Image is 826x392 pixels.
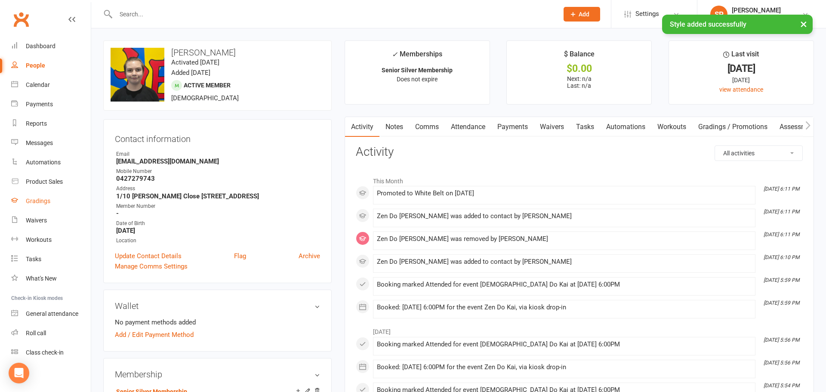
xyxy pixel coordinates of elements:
[377,304,752,311] div: Booked: [DATE] 6:00PM for the event Zen Do Kai, via kiosk drop-in
[564,7,600,22] button: Add
[564,49,595,64] div: $ Balance
[116,219,320,228] div: Date of Birth
[116,192,320,200] strong: 1/10 [PERSON_NAME] Close [STREET_ADDRESS]
[11,191,91,211] a: Gradings
[534,117,570,137] a: Waivers
[377,258,752,265] div: Zen Do [PERSON_NAME] was added to contact by [PERSON_NAME]
[764,254,799,260] i: [DATE] 6:10 PM
[11,304,91,324] a: General attendance kiosk mode
[171,69,210,77] time: Added [DATE]
[116,185,320,193] div: Address
[11,56,91,75] a: People
[377,341,752,348] div: Booking marked Attended for event [DEMOGRAPHIC_DATA] Do Kai at [DATE] 6:00PM
[26,330,46,336] div: Roll call
[11,37,91,56] a: Dashboard
[115,330,194,340] a: Add / Edit Payment Method
[356,145,803,159] h3: Activity
[11,250,91,269] a: Tasks
[515,75,644,89] p: Next: n/a Last: n/a
[491,117,534,137] a: Payments
[392,50,398,59] i: ✓
[796,15,811,33] button: ×
[26,310,78,317] div: General attendance
[11,211,91,230] a: Waivers
[171,59,219,66] time: Activated [DATE]
[26,159,61,166] div: Automations
[11,230,91,250] a: Workouts
[409,117,445,137] a: Comms
[662,15,813,34] div: Style added successfully
[116,175,320,182] strong: 0427279743
[764,209,799,215] i: [DATE] 6:11 PM
[26,236,52,243] div: Workouts
[113,8,552,20] input: Search...
[115,301,320,311] h3: Wallet
[579,11,589,18] span: Add
[651,117,692,137] a: Workouts
[115,261,188,272] a: Manage Comms Settings
[116,202,320,210] div: Member Number
[116,150,320,158] div: Email
[445,117,491,137] a: Attendance
[171,94,239,102] span: [DEMOGRAPHIC_DATA]
[723,49,759,64] div: Last visit
[677,64,806,73] div: [DATE]
[26,81,50,88] div: Calendar
[26,62,45,69] div: People
[397,76,438,83] span: Does not expire
[11,95,91,114] a: Payments
[116,167,320,176] div: Mobile Number
[710,6,727,23] div: SP
[26,275,57,282] div: What's New
[116,210,320,217] strong: -
[377,235,752,243] div: Zen Do [PERSON_NAME] was removed by [PERSON_NAME]
[115,251,182,261] a: Update Contact Details
[764,186,799,192] i: [DATE] 6:11 PM
[732,14,792,22] div: Rising Sun Martial Arts
[115,131,320,144] h3: Contact information
[116,157,320,165] strong: [EMAIL_ADDRESS][DOMAIN_NAME]
[26,217,47,224] div: Waivers
[600,117,651,137] a: Automations
[10,9,32,30] a: Clubworx
[234,251,246,261] a: Flag
[26,101,53,108] div: Payments
[184,82,231,89] span: Active member
[11,269,91,288] a: What's New
[764,277,799,283] i: [DATE] 5:59 PM
[377,213,752,220] div: Zen Do [PERSON_NAME] was added to contact by [PERSON_NAME]
[9,363,29,383] div: Open Intercom Messenger
[719,86,763,93] a: view attendance
[635,4,659,24] span: Settings
[11,114,91,133] a: Reports
[764,231,799,238] i: [DATE] 6:11 PM
[764,383,799,389] i: [DATE] 5:54 PM
[774,117,826,137] a: Assessments
[377,190,752,197] div: Promoted to White Belt on [DATE]
[356,172,803,186] li: This Month
[732,6,792,14] div: [PERSON_NAME]
[26,139,53,146] div: Messages
[26,178,63,185] div: Product Sales
[764,300,799,306] i: [DATE] 5:59 PM
[345,117,379,137] a: Activity
[11,153,91,172] a: Automations
[115,370,320,379] h3: Membership
[692,117,774,137] a: Gradings / Promotions
[26,349,64,356] div: Class check-in
[392,49,442,65] div: Memberships
[116,237,320,245] div: Location
[764,360,799,366] i: [DATE] 5:56 PM
[26,198,50,204] div: Gradings
[379,117,409,137] a: Notes
[377,281,752,288] div: Booking marked Attended for event [DEMOGRAPHIC_DATA] Do Kai at [DATE] 6:00PM
[111,48,164,102] img: image1758532132.png
[299,251,320,261] a: Archive
[570,117,600,137] a: Tasks
[11,343,91,362] a: Class kiosk mode
[26,43,55,49] div: Dashboard
[377,364,752,371] div: Booked: [DATE] 6:00PM for the event Zen Do Kai, via kiosk drop-in
[116,227,320,235] strong: [DATE]
[11,324,91,343] a: Roll call
[764,337,799,343] i: [DATE] 5:56 PM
